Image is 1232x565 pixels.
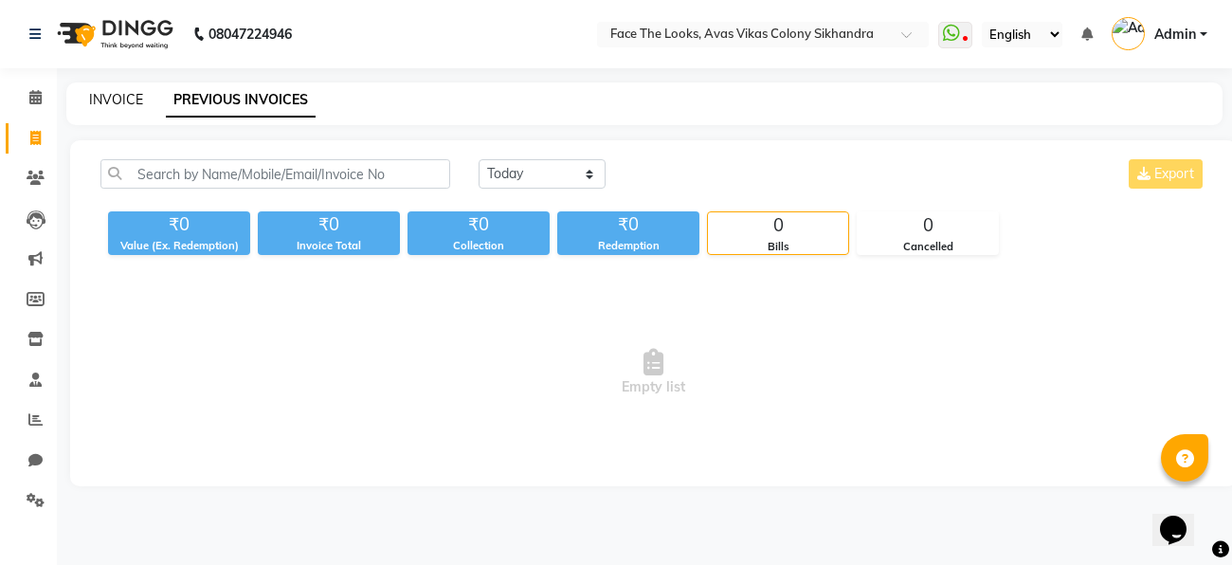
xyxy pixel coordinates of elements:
[166,83,316,118] a: PREVIOUS INVOICES
[408,238,550,254] div: Collection
[100,159,450,189] input: Search by Name/Mobile/Email/Invoice No
[557,238,699,254] div: Redemption
[1112,17,1145,50] img: Admin
[100,278,1206,467] span: Empty list
[858,239,998,255] div: Cancelled
[708,212,848,239] div: 0
[108,238,250,254] div: Value (Ex. Redemption)
[557,211,699,238] div: ₹0
[48,8,178,61] img: logo
[708,239,848,255] div: Bills
[1152,489,1213,546] iframe: chat widget
[89,91,143,108] a: INVOICE
[408,211,550,238] div: ₹0
[208,8,292,61] b: 08047224946
[108,211,250,238] div: ₹0
[258,238,400,254] div: Invoice Total
[858,212,998,239] div: 0
[1154,25,1196,45] span: Admin
[258,211,400,238] div: ₹0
